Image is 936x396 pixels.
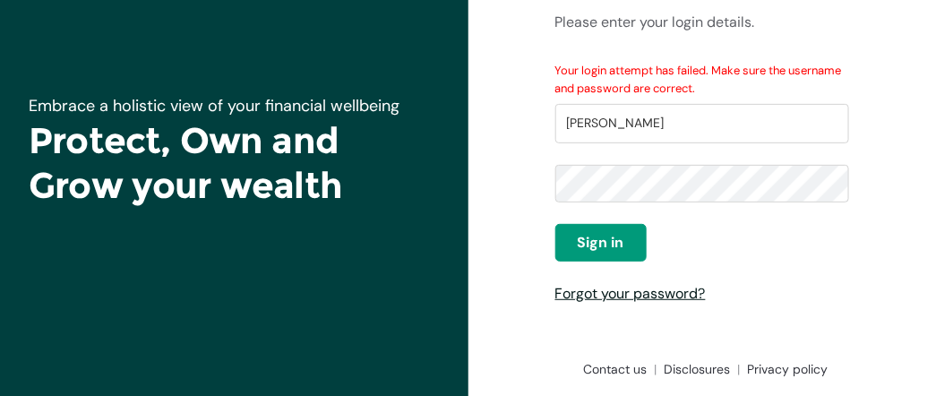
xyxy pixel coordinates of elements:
[555,12,849,33] p: Please enter your login details.
[555,104,849,143] input: Username
[555,284,706,303] a: Forgot your password?
[740,360,828,378] a: Privacy policy
[29,95,399,116] span: Embrace a holistic view of your financial wellbeing
[576,360,657,378] a: Contact us
[29,118,440,208] h1: Protect, Own and Grow your wealth
[657,360,740,378] a: Disclosures
[555,224,647,262] button: Sign in
[578,232,624,254] span: Sign in
[555,62,849,97] div: Your login attempt has failed. Make sure the username and password are correct.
